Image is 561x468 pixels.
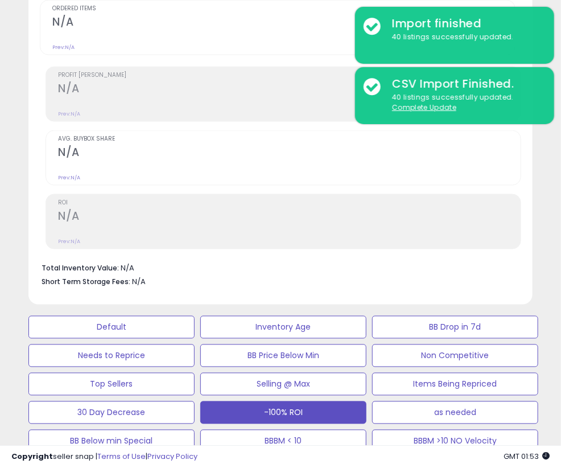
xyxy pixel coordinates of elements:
[372,316,538,339] button: BB Drop in 7d
[200,316,366,339] button: Inventory Age
[200,373,366,396] button: Selling @ Max
[132,277,146,288] span: N/A
[11,451,197,462] div: seller snap | |
[42,264,119,273] b: Total Inventory Value:
[58,238,80,245] small: Prev: N/A
[372,344,538,367] button: Non Competitive
[42,261,513,274] li: N/A
[383,92,546,113] div: 40 listings successfully updated.
[200,344,366,367] button: BB Price Below Min
[383,32,546,43] div: 40 listings successfully updated.
[383,76,546,92] div: CSV Import Finished.
[58,210,521,225] h2: N/A
[28,430,195,453] button: BB Below min Special
[28,316,195,339] button: Default
[504,451,550,462] span: 2025-10-15 01:53 GMT
[200,401,366,424] button: -100% ROI
[97,451,146,462] a: Terms of Use
[392,102,456,112] u: Complete Update
[11,451,53,462] strong: Copyright
[28,344,195,367] button: Needs to Reprice
[383,15,546,32] div: Import finished
[58,200,521,206] span: ROI
[58,110,80,117] small: Prev: N/A
[58,72,521,79] span: Profit [PERSON_NAME]
[200,430,366,453] button: BBBM < 10
[28,401,195,424] button: 30 Day Decrease
[58,82,521,97] h2: N/A
[42,277,130,287] b: Short Term Storage Fees:
[58,136,521,142] span: Avg. Buybox Share
[372,430,538,453] button: BBBM >10 NO Velocity
[372,373,538,396] button: Items Being Repriced
[58,174,80,181] small: Prev: N/A
[52,6,515,12] span: Ordered Items
[52,44,75,51] small: Prev: N/A
[52,15,515,31] h2: N/A
[58,146,521,161] h2: N/A
[372,401,538,424] button: as needed
[28,373,195,396] button: Top Sellers
[147,451,197,462] a: Privacy Policy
